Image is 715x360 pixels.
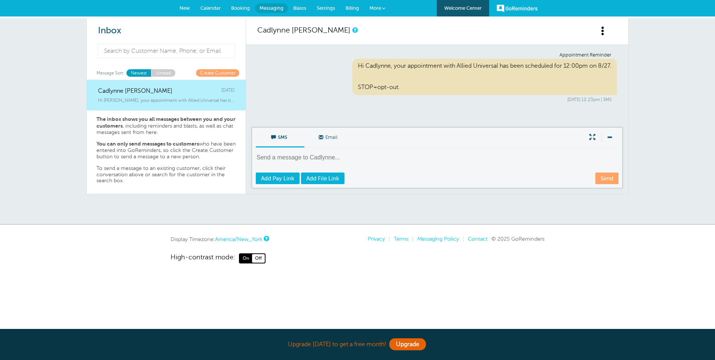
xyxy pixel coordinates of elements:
li: | [459,236,464,242]
a: Contact [468,236,488,242]
p: , including reminders and blasts, as well as chat messages sent from here. [96,116,236,135]
a: Add Pay Link [256,173,300,184]
strong: You can only send messages to customers [96,141,199,147]
span: On [240,254,252,262]
p: To send a message to an existing customer, click their conversation above or search for the custo... [96,165,236,184]
a: Messaging [255,3,288,13]
span: Billing [346,5,359,11]
span: More [369,5,381,11]
a: Cadlynne [PERSON_NAME] [257,26,350,34]
a: Upgrade [389,338,426,350]
span: Settings [317,5,335,11]
a: Cadlynne [PERSON_NAME] [DATE] Hi [PERSON_NAME], your appointment with Allied Universal has been s... [87,80,246,111]
span: Cadlynne [PERSON_NAME] [98,88,172,95]
a: Send [595,173,619,184]
span: Off [252,254,265,262]
a: Terms [394,236,408,242]
span: [DATE] [221,88,234,95]
div: Display Timezone: [171,236,268,242]
span: Messaging [260,5,283,11]
a: Create Customer [196,69,239,76]
span: Blasts [293,5,306,11]
span: SMS [261,128,299,146]
span: Booking [231,5,250,11]
span: Calendar [200,5,221,11]
a: Add File Link [301,173,344,184]
span: Email [310,128,347,146]
span: © 2025 GoReminders [491,236,544,242]
span: Add File Link [306,176,339,181]
a: High-contrast mode: On Off [171,253,544,263]
a: Newest [126,69,151,76]
h2: Inbox [98,25,234,36]
li: | [408,236,414,242]
input: Search by Customer Name, Phone, or Email [98,44,235,58]
span: Message Sort: [96,69,125,76]
a: Privacy [368,236,385,242]
span: Hi [PERSON_NAME], your appointment with Allied Universal has been scheduled for [98,98,234,103]
div: Upgrade [DATE] to get a free month! [171,336,544,353]
div: [DATE] 12:23pm | SMS [263,97,611,102]
span: High-contrast mode: [171,253,235,263]
a: America/New_York [215,236,262,242]
div: Appointment Reminder [263,52,611,58]
a: This is a history of all communications between GoReminders and your customer. [352,28,357,33]
div: Hi Cadlynne, your appointment with Allied Universal has been scheduled for 12:00pm on 8/27. STOP=... [352,59,617,95]
li: | [385,236,390,242]
a: Messaging Policy [417,236,459,242]
span: Add Pay Link [261,176,294,181]
a: This is the timezone being used to display dates and times to you on this device. Click the timez... [264,236,268,241]
strong: The inbox shows you all messages between you and your customers [96,116,236,129]
span: New [179,5,190,11]
a: Unread [151,69,175,76]
p: who have been entered into GoReminders, so click the Create Customer button to send a message to ... [96,141,236,160]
